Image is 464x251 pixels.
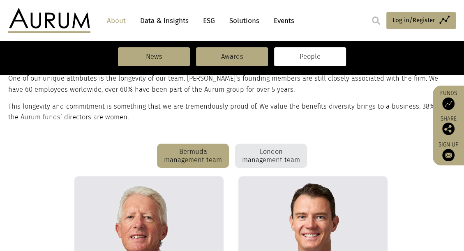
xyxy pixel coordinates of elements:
a: ESG [199,13,219,28]
a: About [103,13,130,28]
img: search.svg [372,16,380,25]
a: Solutions [225,13,263,28]
a: People [274,47,346,66]
div: Share [437,116,460,135]
a: Log in/Register [386,12,456,29]
img: Aurum [8,8,90,33]
a: Data & Insights [136,13,193,28]
div: Bermuda management team [157,144,229,168]
a: News [118,47,190,66]
div: London management team [235,144,307,168]
p: This longevity and commitment is something that we are tremendously proud of. We value the benefi... [8,101,454,123]
img: Access Funds [442,98,455,110]
a: Funds [437,90,460,110]
a: Sign up [437,141,460,161]
a: Events [270,13,294,28]
span: Log in/Register [392,15,435,25]
img: Sign up to our newsletter [442,149,455,161]
p: One of our unique attributes is the longevity of our team. [PERSON_NAME]’s founding members are s... [8,73,454,95]
img: Share this post [442,123,455,135]
a: Awards [196,47,268,66]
